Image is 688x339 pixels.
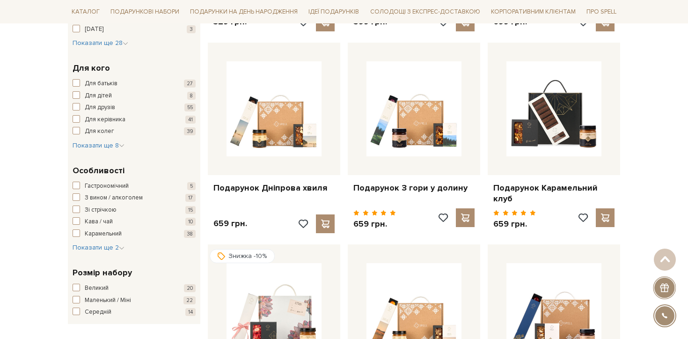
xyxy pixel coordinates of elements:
span: Для колег [85,127,114,136]
a: Подарунки на День народження [186,5,301,19]
span: 17 [185,194,196,202]
button: Маленький / Міні 22 [73,296,196,305]
span: Великий [85,284,109,293]
span: 8 [187,92,196,100]
span: Для дітей [85,91,112,101]
span: 39 [184,127,196,135]
span: Для кого [73,62,110,74]
span: Особливості [73,164,124,177]
p: 659 грн. [353,219,396,229]
span: З вином / алкоголем [85,193,143,203]
span: Гастрономічний [85,182,129,191]
span: 5 [187,182,196,190]
button: Зі стрічкою 15 [73,206,196,215]
button: Показати ще 28 [73,38,128,48]
span: 10 [185,218,196,226]
button: З вином / алкоголем 17 [73,193,196,203]
a: Ідеї подарунків [305,5,363,19]
button: [DATE] 3 [73,25,196,34]
button: Великий 20 [73,284,196,293]
a: Про Spell [583,5,620,19]
span: Показати ще 8 [73,141,124,149]
span: 15 [185,206,196,214]
span: Для керівника [85,115,125,125]
span: Розмір набору [73,266,132,279]
span: Для батьків [85,79,117,88]
a: Солодощі з експрес-доставкою [366,4,484,20]
a: Подарунок Карамельний клуб [493,183,615,205]
span: 20 [184,284,196,292]
span: Карамельний [85,229,122,239]
span: 22 [183,296,196,304]
span: 41 [185,116,196,124]
span: Показати ще 2 [73,243,124,251]
span: 14 [185,308,196,316]
span: 38 [184,230,196,238]
button: Карамельний 38 [73,229,196,239]
span: 55 [184,103,196,111]
span: Для друзів [85,103,115,112]
button: Для батьків 27 [73,79,196,88]
button: Для керівника 41 [73,115,196,125]
button: Середній 14 [73,308,196,317]
button: Для дітей 8 [73,91,196,101]
a: Подарункові набори [107,5,183,19]
button: Для друзів 55 [73,103,196,112]
a: Корпоративним клієнтам [487,5,579,19]
p: 659 грн. [213,218,247,229]
span: Маленький / Міні [85,296,131,305]
span: [DATE] [85,25,103,34]
a: Каталог [68,5,103,19]
button: Гастрономічний 5 [73,182,196,191]
button: Для колег 39 [73,127,196,136]
button: Кава / чай 10 [73,217,196,227]
div: Знижка -10% [210,249,275,263]
span: Показати ще 28 [73,39,128,47]
span: 27 [184,80,196,88]
p: 659 грн. [493,219,536,229]
button: Показати ще 2 [73,243,124,252]
span: 3 [187,25,196,33]
span: Середній [85,308,111,317]
span: Зі стрічкою [85,206,117,215]
span: Кава / чай [85,217,113,227]
a: Подарунок Дніпрова хвиля [213,183,335,193]
a: Подарунок З гори у долину [353,183,475,193]
button: Показати ще 8 [73,141,124,150]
